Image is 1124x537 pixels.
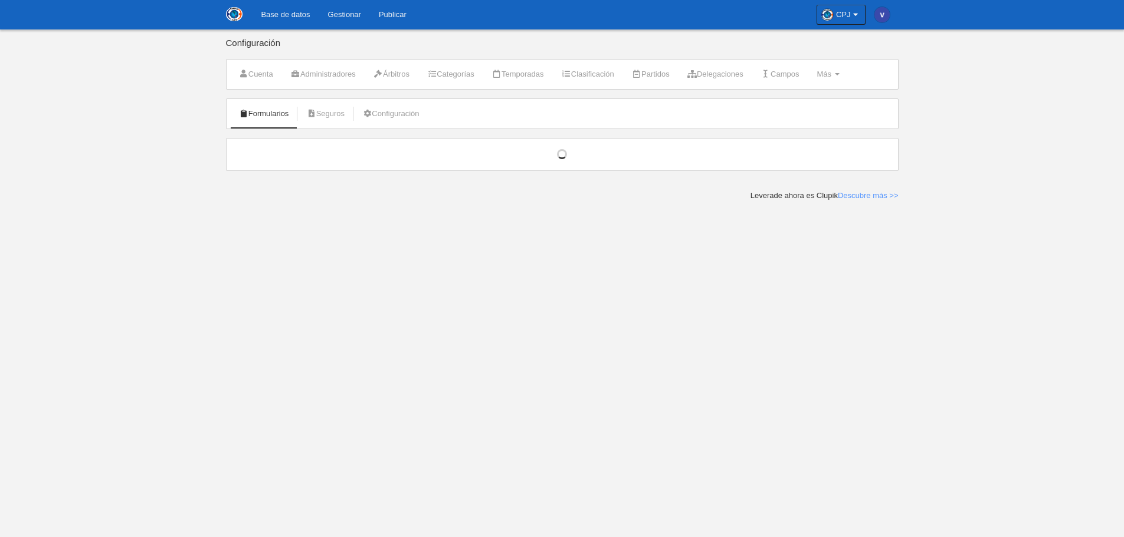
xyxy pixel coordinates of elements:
img: OahAUokjtesP.30x30.jpg [821,9,833,21]
a: Árbitros [367,65,416,83]
div: Cargando [238,149,886,160]
span: Más [817,70,831,78]
a: Configuración [356,105,425,123]
div: Configuración [226,38,899,59]
a: Delegaciones [681,65,750,83]
a: Clasificación [555,65,621,83]
a: Descubre más >> [838,191,899,200]
img: CPJ [226,7,243,21]
a: CPJ [817,5,866,25]
a: Partidos [625,65,676,83]
a: Más [810,65,846,83]
a: Administradores [284,65,362,83]
a: Campos [755,65,806,83]
a: Categorías [421,65,481,83]
a: Seguros [300,105,351,123]
img: c2l6ZT0zMHgzMCZmcz05JnRleHQ9ViZiZz0zOTQ5YWI%3D.png [874,7,890,22]
span: CPJ [836,9,851,21]
div: Leverade ahora es Clupik [751,190,899,201]
a: Cuenta [232,65,280,83]
a: Temporadas [486,65,550,83]
a: Formularios [232,105,296,123]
